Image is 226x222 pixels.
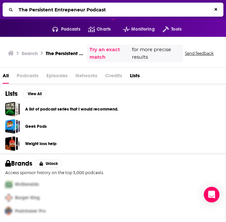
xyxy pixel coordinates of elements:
[61,25,80,34] span: Podcasts
[3,204,15,218] img: Third Pro Logo
[131,25,154,34] span: Monitoring
[3,191,15,204] img: Second Pro Logo
[5,102,20,116] a: A list of podcast series that I would recommend.
[3,178,15,191] img: First Pro Logo
[5,90,18,98] h2: Lists
[46,70,68,84] span: Episodes
[80,24,111,35] a: Charts
[3,3,223,17] div: Search...
[46,50,84,56] h3: The Persistent Entrepeneur Podcast
[44,24,80,35] button: open menu
[22,50,38,56] h3: Search
[16,5,212,15] input: Search...
[35,160,63,168] button: Unlock
[130,70,140,84] a: Lists
[5,159,32,168] h2: Brands
[183,51,216,56] button: Send feedback
[15,182,39,187] span: McDonalds
[5,119,20,134] a: Geek Pods
[23,90,46,98] button: View All
[171,25,182,34] span: Tools
[115,24,155,35] button: open menu
[5,90,46,98] a: ListsView All
[25,106,118,113] a: A list of podcast series that I would recommend.
[97,25,111,34] span: Charts
[3,70,9,84] a: All
[5,170,220,175] p: Access sponsor history on the top 5,000 podcasts.
[204,187,219,202] div: Open Intercom Messenger
[25,123,47,130] a: Geek Pods
[155,24,182,35] button: open menu
[5,136,20,151] a: Weight loss help
[15,195,40,200] span: Burger King
[25,140,56,147] a: Weight loss help
[75,70,97,84] span: Networks
[132,46,180,61] span: for more precise results
[89,46,130,61] a: Try an exact match
[17,70,39,84] span: Podcasts
[105,70,122,84] span: Credits
[15,208,46,214] span: Podchaser Pro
